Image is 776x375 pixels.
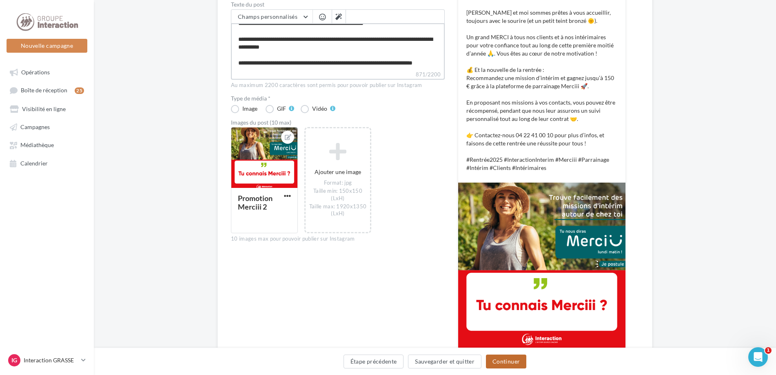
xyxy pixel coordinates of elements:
[5,119,89,134] a: Campagnes
[7,39,87,53] button: Nouvelle campagne
[20,142,54,149] span: Médiathèque
[748,347,768,367] iframe: Intercom live chat
[344,355,404,368] button: Étape précédente
[20,123,50,130] span: Campagnes
[312,106,327,112] div: Vidéo
[231,2,445,7] label: Texte du post
[11,356,17,364] span: IG
[765,347,772,354] span: 1
[75,87,84,94] div: 25
[242,106,257,112] div: Image
[5,83,89,98] a: Boîte de réception25
[5,101,89,116] a: Visibilité en ligne
[21,87,67,94] span: Boîte de réception
[7,353,87,368] a: IG Interaction GRASSE
[231,70,445,80] label: 871/2200
[408,355,481,368] button: Sauvegarder et quitter
[5,156,89,170] a: Calendrier
[238,194,273,211] div: Promotion Merciii 2
[231,120,445,125] div: Images du post (10 max)
[231,10,313,24] button: Champs personnalisés
[277,106,286,112] div: GIF
[24,356,78,364] p: Interaction GRASSE
[231,82,445,89] div: Au maximum 2200 caractères sont permis pour pouvoir publier sur Instagram
[22,105,66,112] span: Visibilité en ligne
[486,355,526,368] button: Continuer
[231,235,445,243] div: 10 images max pour pouvoir publier sur Instagram
[5,65,89,79] a: Opérations
[21,69,50,76] span: Opérations
[5,137,89,152] a: Médiathèque
[231,96,445,101] label: Type de média *
[20,160,48,167] span: Calendrier
[238,13,297,20] span: Champs personnalisés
